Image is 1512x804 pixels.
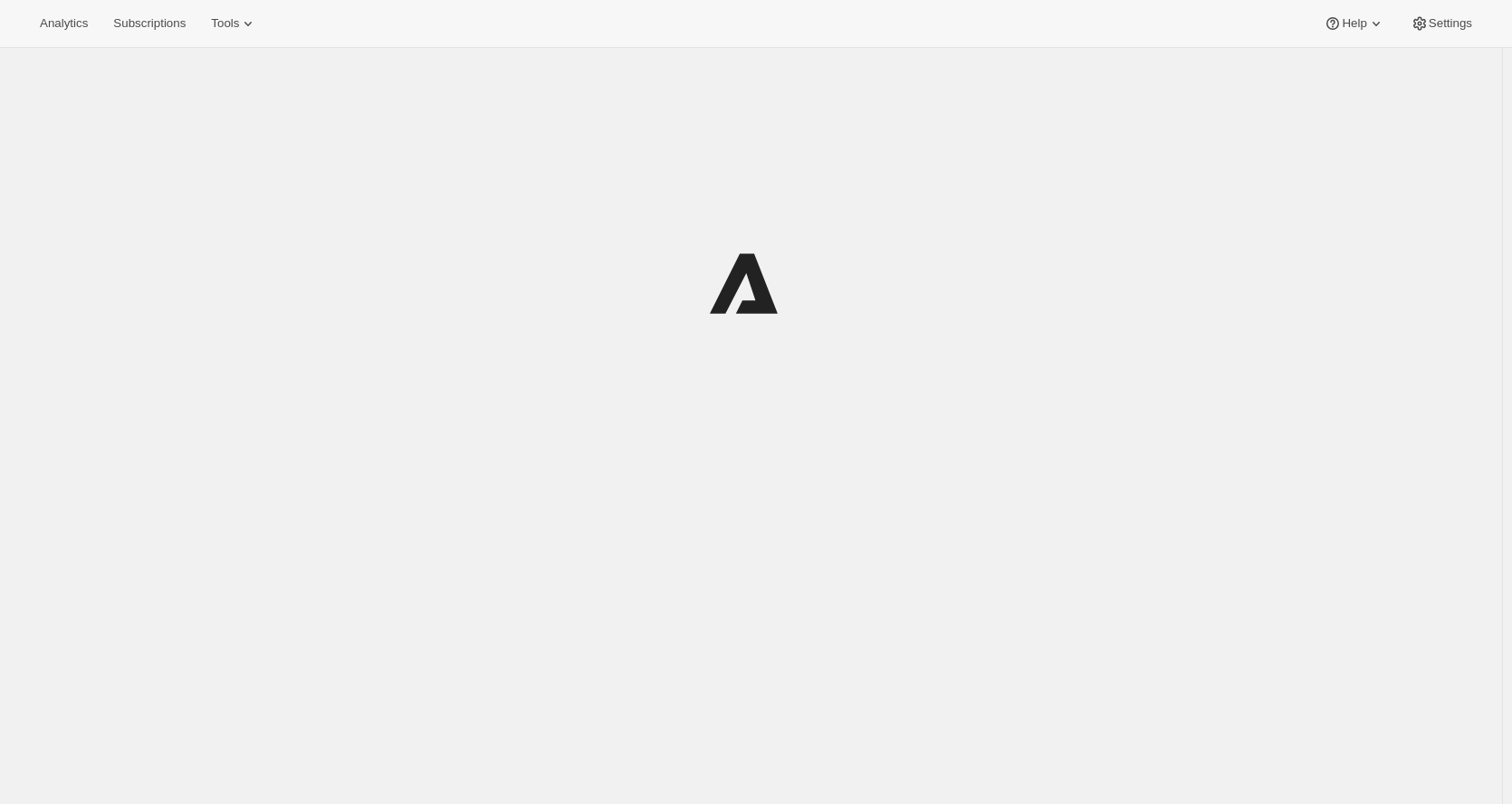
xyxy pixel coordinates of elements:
button: Analytics [29,11,99,36]
span: Subscriptions [113,16,186,31]
span: Help [1342,16,1366,31]
button: Subscriptions [102,11,196,36]
button: Settings [1400,11,1483,36]
span: Analytics [40,16,88,31]
button: Tools [200,11,268,36]
span: Tools [211,16,239,31]
button: Help [1313,11,1395,36]
span: Settings [1429,16,1472,31]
